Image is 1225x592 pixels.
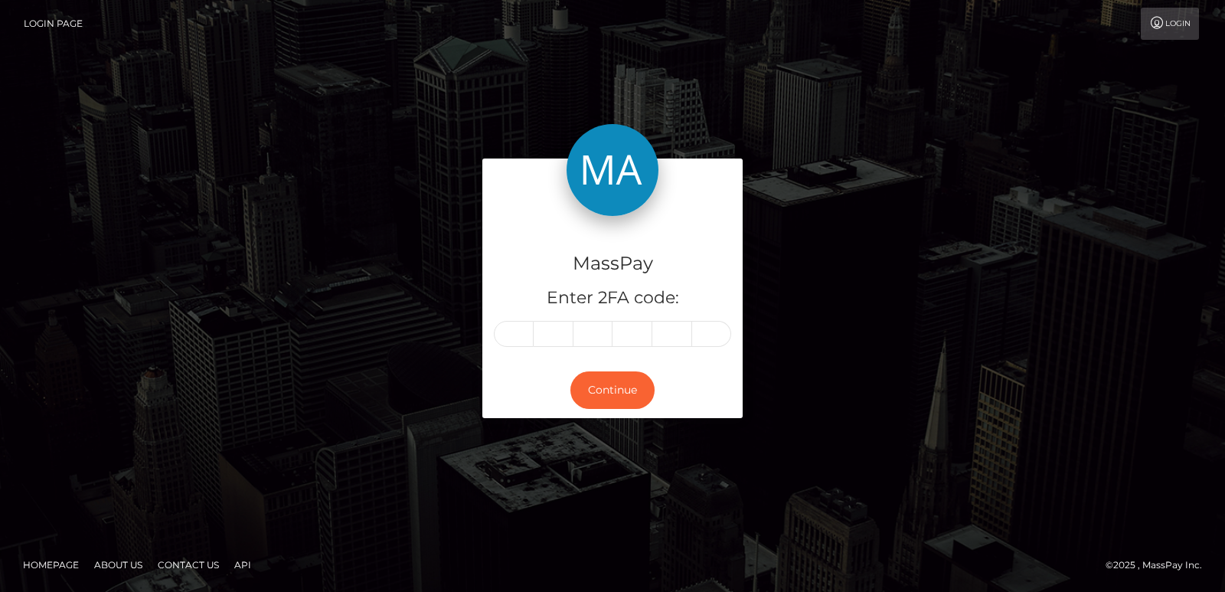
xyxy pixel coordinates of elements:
a: About Us [88,553,149,577]
h5: Enter 2FA code: [494,286,731,310]
a: Contact Us [152,553,225,577]
a: Login [1141,8,1199,40]
a: Login Page [24,8,83,40]
a: Homepage [17,553,85,577]
h4: MassPay [494,250,731,277]
img: MassPay [567,124,658,216]
button: Continue [570,371,655,409]
a: API [228,553,257,577]
div: © 2025 , MassPay Inc. [1106,557,1214,574]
